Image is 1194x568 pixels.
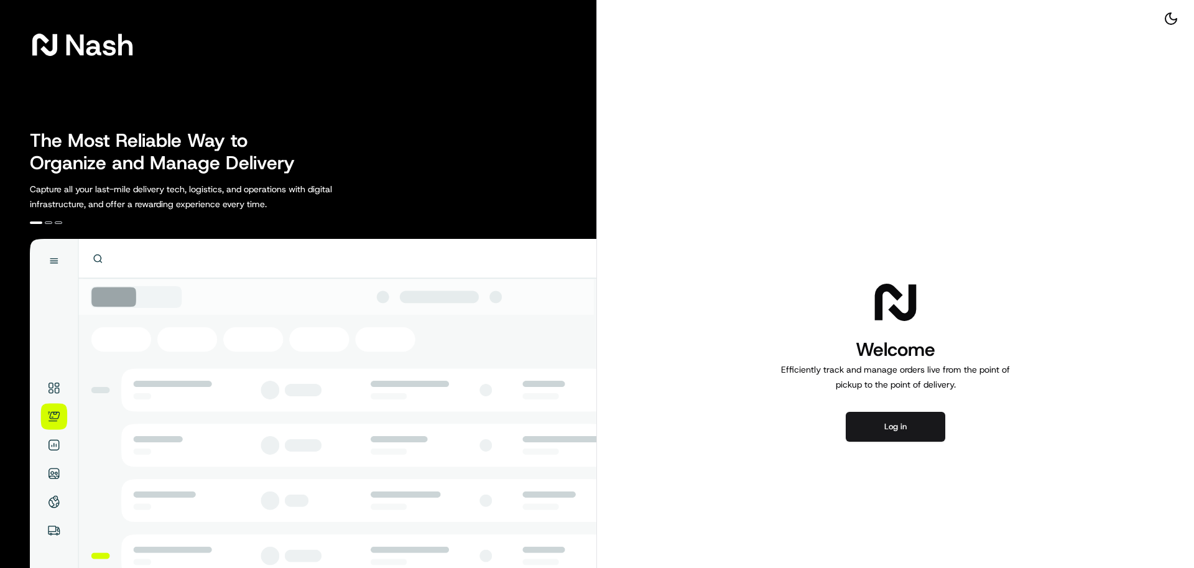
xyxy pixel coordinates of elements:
button: Log in [846,412,945,442]
h2: The Most Reliable Way to Organize and Manage Delivery [30,129,308,174]
p: Capture all your last-mile delivery tech, logistics, and operations with digital infrastructure, ... [30,182,388,212]
h1: Welcome [776,337,1015,362]
p: Efficiently track and manage orders live from the point of pickup to the point of delivery. [776,362,1015,392]
span: Nash [65,32,134,57]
